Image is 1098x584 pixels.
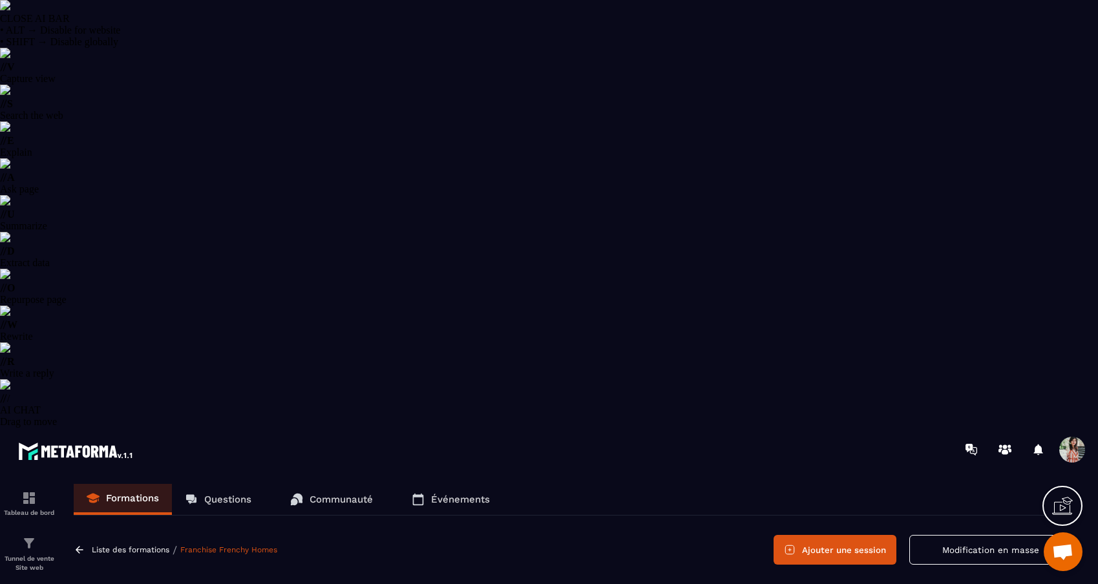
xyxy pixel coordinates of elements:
a: Communauté [277,484,386,515]
a: formationformationTableau de bord [3,481,55,526]
img: formation [21,490,37,506]
img: formation [21,536,37,551]
a: Franchise Frenchy Homes [180,545,277,554]
a: Liste des formations [92,545,169,554]
span: / [173,544,177,556]
a: Événements [399,484,503,515]
div: Ouvrir le chat [1044,532,1082,571]
button: Modification en masse [909,535,1072,565]
p: Questions [204,494,251,505]
img: logo [18,439,134,463]
a: Formations [74,484,172,515]
p: Formations [106,492,159,504]
p: Tunnel de vente Site web [3,554,55,572]
a: formationformationTunnel de vente Site web [3,526,55,582]
button: Ajouter une session [774,535,896,565]
p: Communauté [310,494,373,505]
p: Tableau de bord [3,509,55,516]
p: Événements [431,494,490,505]
a: Questions [172,484,264,515]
